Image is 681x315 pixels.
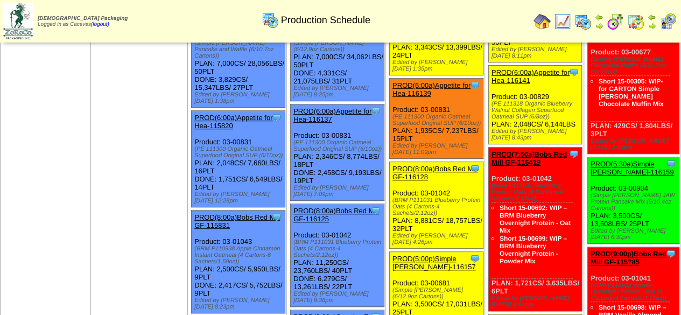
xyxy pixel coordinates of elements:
div: Edited by [PERSON_NAME] [DATE] 12:28pm [194,191,285,204]
img: arrowright.gif [595,22,603,30]
img: Tooltip [370,106,381,116]
div: Edited by [PERSON_NAME] [DATE] 1:35pm [392,59,483,72]
img: Tooltip [665,158,676,169]
div: (Simple [PERSON_NAME] (6/12.9oz Cartons)) [392,287,483,300]
div: (BRM P111031 Blueberry Protein Oats (4 Cartons-4 Sachets/2.12oz)) [492,183,582,202]
div: (PE 111300 Organic Oatmeal Superfood Original SUP (6/10oz)) [293,139,384,152]
a: PROD(6:00a)Appetite for Hea-116139 [392,81,471,97]
img: calendarprod.gif [574,13,592,30]
img: calendarinout.gif [627,13,644,30]
div: (BRM P110938 Apple Cinnamon Instant Oatmeal (4 Cartons-6 Sachets/1.59oz)) [194,246,285,265]
img: Tooltip [469,163,480,174]
div: Product: 03-00831 PLAN: 2,346CS / 8,774LBS / 18PLT DONE: 2,458CS / 9,193LBS / 19PLT [291,104,384,201]
div: (PE 111300 Organic Oatmeal Superfood Original SUP (6/10oz)) [194,146,285,159]
img: Tooltip [568,149,579,159]
img: Tooltip [271,212,282,222]
div: Product: 03-00677 PLAN: 429CS / 1,804LBS / 3PLT [587,21,679,154]
div: (BRM P111033 Vanilla Overnight Protein Oats (4 Cartons-4 Sachets/2.12oz)) [591,282,679,302]
div: Edited by [PERSON_NAME] [DATE] 11:09pm [392,143,483,156]
a: PROD(8:00a)Bobs Red Mill GF-115831 [194,213,280,229]
div: Product: 03-00829 PLAN: 2,048CS / 6,144LBS [488,66,582,144]
img: arrowleft.gif [595,13,603,22]
a: (logout) [91,22,109,27]
div: Edited by [PERSON_NAME] [DATE] 1:38pm [194,92,285,104]
span: Production Schedule [281,15,370,26]
img: calendarcustomer.gif [659,13,677,30]
div: Product: 03-01042 PLAN: 1,721CS / 3,635LBS / 6PLT [488,148,582,311]
div: (Simple [PERSON_NAME] Pancake and Waffle (6/10.7oz Cartons)) [194,40,285,59]
img: calendarprod.gif [262,11,279,29]
div: (PE 111318 Organic Blueberry Walnut Collagen Superfood Oatmeal SUP (6/8oz)) [492,101,582,120]
div: Edited by [PERSON_NAME] [DATE] 7:09pm [293,185,384,198]
img: Tooltip [469,253,480,264]
a: Short 15-00692: WIP – BRM Blueberry Overnight Protein - Oat Mix [500,204,571,234]
div: Product: 03-00831 PLAN: 1,935CS / 7,237LBS / 15PLT [389,79,483,159]
a: PROD(7:50a)Bobs Red Mill GF-116419 [492,150,567,166]
img: arrowright.gif [648,22,656,30]
div: Product: 03-01042 PLAN: 8,881CS / 18,757LBS / 32PLT [389,162,483,249]
div: (BRM P111031 Blueberry Protein Oats (4 Cartons-4 Sachets/2.12oz)) [293,239,384,258]
div: Edited by [PERSON_NAME] [DATE] 8:25pm [293,85,384,98]
div: (PE 111300 Organic Oatmeal Superfood Original SUP (6/10oz)) [392,114,483,127]
div: Product: 03-00904 PLAN: 3,500CS / 13,608LBS / 25PLT [587,157,679,244]
img: arrowleft.gif [648,13,656,22]
div: Edited by [PERSON_NAME] [DATE] 8:43pm [492,128,582,141]
a: PROD(8:00a)Bobs Red Mill GF-116125 [293,207,379,223]
div: Product: 03-00280 PLAN: 7,000CS / 28,056LBS / 50PLT DONE: 3,829CS / 15,347LBS / 27PLT [192,5,285,108]
div: (Simple [PERSON_NAME] JAW Protein Pancake Mix (6/10.4oz Cartons)) [591,192,679,212]
div: Edited by [PERSON_NAME] [DATE] 2:34pm [591,138,679,151]
div: Product: 03-00831 PLAN: 2,048CS / 7,660LBS / 16PLT DONE: 1,751CS / 6,549LBS / 14PLT [192,111,285,207]
img: zoroco-logo-small.webp [3,3,33,39]
a: PROD(9:00p)Bobs Red Mill GF-115785 [591,250,666,266]
div: Edited by [PERSON_NAME] [DATE] 6:30pm [591,228,679,241]
a: PROD(5:30a)Simple [PERSON_NAME]-116159 [591,160,674,176]
div: Edited by [PERSON_NAME] [DATE] 8:54pm [492,295,582,308]
img: Tooltip [271,112,282,123]
div: Product: 03-01042 PLAN: 11,250CS / 23,760LBS / 40PLT DONE: 6,279CS / 13,261LBS / 22PLT [291,204,384,307]
span: Logged in as Caceves [38,16,128,27]
div: Product: 03-00681 PLAN: 7,000CS / 34,062LBS / 50PLT DONE: 4,331CS / 21,075LBS / 31PLT [291,5,384,101]
div: Edited by [PERSON_NAME] [DATE] 8:36pm [293,291,384,304]
img: Tooltip [568,67,579,78]
span: [DEMOGRAPHIC_DATA] Packaging [38,16,128,22]
a: PROD(6:00a)Appetite for Hea-116141 [492,68,570,85]
a: PROD(6:00a)Appetite for Hea-116137 [293,107,371,123]
img: Tooltip [370,205,381,216]
div: (Simple [PERSON_NAME] Chocolate Muffin (6/11.2oz Cartons)) [591,56,679,75]
a: Short 15-00699: WIP – BRM Blueberry Overnight Protein - Powder Mix [500,235,567,265]
img: home.gif [533,13,551,30]
a: Short 15-00305: WIP- for CARTON Simple [PERSON_NAME] Chocolate Muffin Mix [599,78,664,108]
img: line_graph.gif [554,13,571,30]
a: PROD(8:00a)Bobs Red Mill GF-116128 [392,165,478,181]
img: calendarblend.gif [607,13,624,30]
div: Product: 03-01043 PLAN: 2,500CS / 5,950LBS / 9PLT DONE: 2,417CS / 5,752LBS / 9PLT [192,211,285,313]
div: Edited by [PERSON_NAME] [DATE] 8:11pm [492,46,582,59]
a: PROD(5:00p)Simple [PERSON_NAME]-116157 [392,255,476,271]
img: Tooltip [665,248,676,259]
div: Edited by [PERSON_NAME] [DATE] 8:23pm [194,297,285,310]
div: Edited by [PERSON_NAME] [DATE] 4:26pm [392,233,483,246]
img: Tooltip [469,80,480,90]
a: PROD(6:00a)Appetite for Hea-115820 [194,114,272,130]
div: (BRM P111031 Blueberry Protein Oats (4 Cartons-4 Sachets/2.12oz)) [392,197,483,216]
